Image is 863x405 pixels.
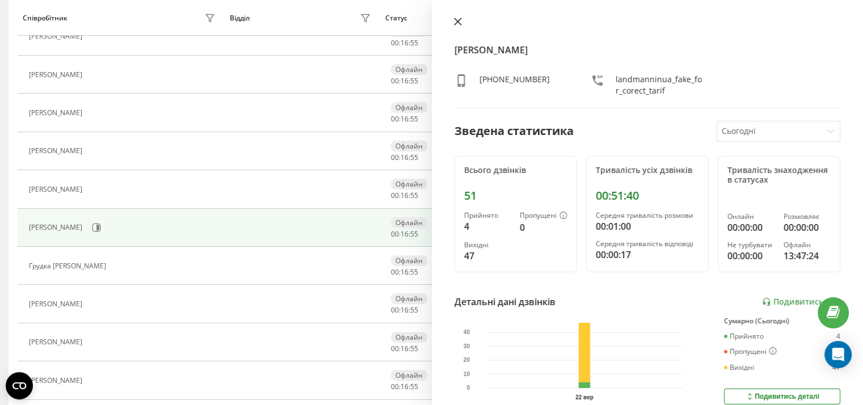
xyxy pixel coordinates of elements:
[391,382,399,391] span: 00
[391,153,399,162] span: 00
[410,191,418,200] span: 55
[29,262,109,270] div: Грудка [PERSON_NAME]
[410,382,418,391] span: 55
[454,123,574,140] div: Зведена статистика
[391,305,399,315] span: 00
[410,305,418,315] span: 55
[520,221,567,234] div: 0
[596,220,699,233] div: 00:01:00
[391,383,418,391] div: : :
[401,344,409,353] span: 16
[824,341,852,368] div: Open Intercom Messenger
[596,212,699,220] div: Середня тривалість розмови
[391,191,399,200] span: 00
[410,76,418,86] span: 55
[410,267,418,277] span: 55
[391,230,418,238] div: : :
[391,192,418,200] div: : :
[401,114,409,124] span: 16
[410,229,418,239] span: 55
[784,249,831,263] div: 13:47:24
[762,297,840,307] a: Подивитись звіт
[391,39,418,47] div: : :
[29,300,85,308] div: [PERSON_NAME]
[391,229,399,239] span: 00
[464,166,567,175] div: Всього дзвінків
[401,191,409,200] span: 16
[391,114,399,124] span: 00
[466,385,470,391] text: 0
[6,372,33,399] button: Open CMP widget
[410,344,418,353] span: 55
[836,332,840,340] div: 4
[391,268,418,276] div: : :
[391,115,418,123] div: : :
[230,14,250,22] div: Відділ
[391,38,399,48] span: 00
[29,377,85,385] div: [PERSON_NAME]
[391,77,418,85] div: : :
[391,102,427,113] div: Офлайн
[391,344,399,353] span: 00
[391,255,427,266] div: Офлайн
[23,14,68,22] div: Співробітник
[784,213,831,221] div: Розмовляє
[29,223,85,231] div: [PERSON_NAME]
[463,371,470,377] text: 10
[464,212,511,220] div: Прийнято
[391,179,427,189] div: Офлайн
[29,32,85,40] div: [PERSON_NAME]
[784,241,831,249] div: Офлайн
[401,38,409,48] span: 16
[401,76,409,86] span: 16
[391,332,427,343] div: Офлайн
[520,212,567,221] div: Пропущені
[464,241,511,249] div: Вихідні
[463,343,470,349] text: 30
[401,267,409,277] span: 16
[29,71,85,79] div: [PERSON_NAME]
[401,305,409,315] span: 16
[401,229,409,239] span: 16
[596,166,699,175] div: Тривалість усіх дзвінків
[29,185,85,193] div: [PERSON_NAME]
[727,249,774,263] div: 00:00:00
[401,153,409,162] span: 16
[391,345,418,353] div: : :
[391,141,427,151] div: Офлайн
[464,249,511,263] div: 47
[29,109,85,117] div: [PERSON_NAME]
[391,76,399,86] span: 00
[391,293,427,304] div: Офлайн
[391,267,399,277] span: 00
[745,392,819,401] div: Подивитись деталі
[29,147,85,155] div: [PERSON_NAME]
[724,389,840,404] button: Подивитись деталі
[410,153,418,162] span: 55
[391,217,427,228] div: Офлайн
[724,317,840,325] div: Сумарно (Сьогодні)
[391,154,418,162] div: : :
[727,213,774,221] div: Онлайн
[385,14,407,22] div: Статус
[463,357,470,364] text: 20
[454,43,841,57] h4: [PERSON_NAME]
[727,221,774,234] div: 00:00:00
[410,38,418,48] span: 55
[596,189,699,202] div: 00:51:40
[410,114,418,124] span: 55
[464,189,567,202] div: 51
[616,74,704,96] div: landmanninua_fake_for_corect_tarif
[727,241,774,249] div: Не турбувати
[463,330,470,336] text: 40
[391,370,427,381] div: Офлайн
[832,364,840,372] div: 47
[29,338,85,346] div: [PERSON_NAME]
[724,347,777,356] div: Пропущені
[727,166,831,185] div: Тривалість знаходження в статусах
[464,220,511,233] div: 4
[724,332,764,340] div: Прийнято
[454,295,555,309] div: Детальні дані дзвінків
[596,240,699,248] div: Середня тривалість відповіді
[575,394,593,400] text: 22 вер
